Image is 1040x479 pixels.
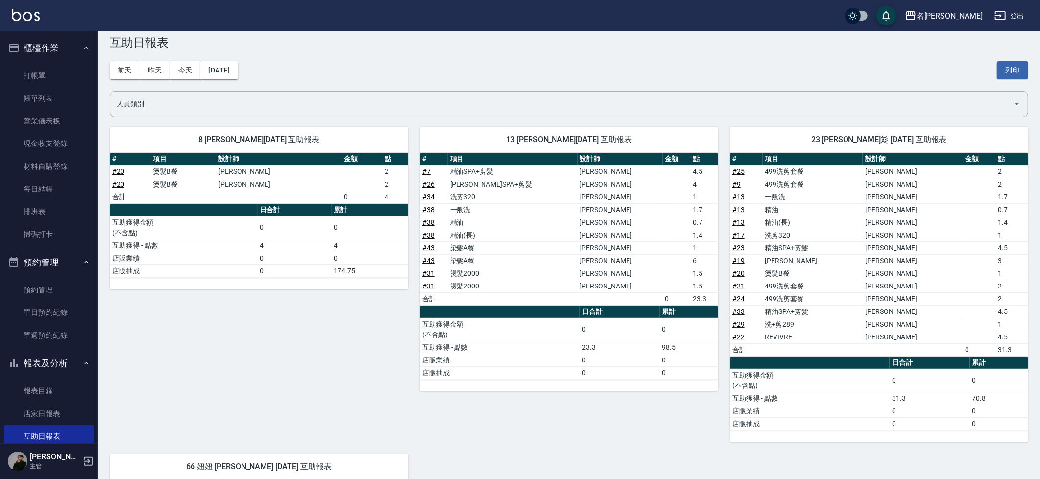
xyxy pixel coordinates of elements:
[258,252,332,264] td: 0
[140,61,170,79] button: 昨天
[420,366,580,379] td: 店販抽成
[4,65,94,87] a: 打帳單
[863,165,963,178] td: [PERSON_NAME]
[4,35,94,61] button: 櫃檯作業
[216,153,341,166] th: 設計師
[995,280,1028,292] td: 2
[863,153,963,166] th: 設計師
[578,178,663,191] td: [PERSON_NAME]
[963,153,996,166] th: 金額
[732,244,745,252] a: #23
[580,354,659,366] td: 0
[763,165,863,178] td: 499洗剪套餐
[382,178,408,191] td: 2
[763,216,863,229] td: 精油(長)
[382,153,408,166] th: 點
[580,341,659,354] td: 23.3
[332,264,408,277] td: 174.75
[995,153,1028,166] th: 點
[422,269,435,277] a: #31
[448,216,578,229] td: 精油
[12,9,40,21] img: Logo
[995,165,1028,178] td: 2
[4,87,94,110] a: 帳單列表
[732,269,745,277] a: #20
[258,216,332,239] td: 0
[730,369,890,392] td: 互助獲得金額 (不含點)
[660,306,718,318] th: 累計
[1009,96,1025,112] button: Open
[690,254,718,267] td: 6
[732,295,745,303] a: #24
[4,110,94,132] a: 營業儀表板
[4,178,94,200] a: 每日結帳
[995,254,1028,267] td: 3
[690,165,718,178] td: 4.5
[901,6,987,26] button: 名[PERSON_NAME]
[763,292,863,305] td: 499洗剪套餐
[448,153,578,166] th: 項目
[690,216,718,229] td: 0.7
[732,257,745,264] a: #19
[258,239,332,252] td: 4
[995,318,1028,331] td: 1
[448,280,578,292] td: 燙髮2000
[578,203,663,216] td: [PERSON_NAME]
[995,191,1028,203] td: 1.7
[110,191,150,203] td: 合計
[863,267,963,280] td: [PERSON_NAME]
[4,200,94,223] a: 排班表
[763,241,863,254] td: 精油SPA+剪髮
[432,135,706,144] span: 13 [PERSON_NAME][DATE] 互助報表
[448,267,578,280] td: 燙髮2000
[690,280,718,292] td: 1.5
[420,153,448,166] th: #
[763,203,863,216] td: 精油
[420,153,718,306] table: a dense table
[660,366,718,379] td: 0
[580,366,659,379] td: 0
[4,155,94,178] a: 材料自購登錄
[863,178,963,191] td: [PERSON_NAME]
[917,10,983,22] div: 名[PERSON_NAME]
[578,191,663,203] td: [PERSON_NAME]
[663,153,691,166] th: 金額
[742,135,1016,144] span: 23 [PERSON_NAME]彣 [DATE] 互助報表
[4,324,94,347] a: 單週預約紀錄
[763,153,863,166] th: 項目
[4,403,94,425] a: 店家日報表
[422,218,435,226] a: #38
[30,452,80,462] h5: [PERSON_NAME]
[150,178,216,191] td: 燙髮B餐
[995,305,1028,318] td: 4.5
[332,239,408,252] td: 4
[4,250,94,275] button: 預約管理
[863,229,963,241] td: [PERSON_NAME]
[216,165,341,178] td: [PERSON_NAME]
[970,357,1028,369] th: 累計
[995,331,1028,343] td: 4.5
[732,168,745,175] a: #25
[730,405,890,417] td: 店販業績
[422,282,435,290] a: #31
[690,191,718,203] td: 1
[730,417,890,430] td: 店販抽成
[863,292,963,305] td: [PERSON_NAME]
[763,331,863,343] td: REVIVRE
[8,452,27,471] img: Person
[578,153,663,166] th: 設計師
[422,257,435,264] a: #43
[4,351,94,376] button: 報表及分析
[170,61,201,79] button: 今天
[420,341,580,354] td: 互助獲得 - 點數
[730,153,763,166] th: #
[995,241,1028,254] td: 4.5
[578,229,663,241] td: [PERSON_NAME]
[448,178,578,191] td: [PERSON_NAME]SPA+剪髮
[578,216,663,229] td: [PERSON_NAME]
[332,252,408,264] td: 0
[112,168,124,175] a: #20
[690,229,718,241] td: 1.4
[732,206,745,214] a: #13
[110,36,1028,49] h3: 互助日報表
